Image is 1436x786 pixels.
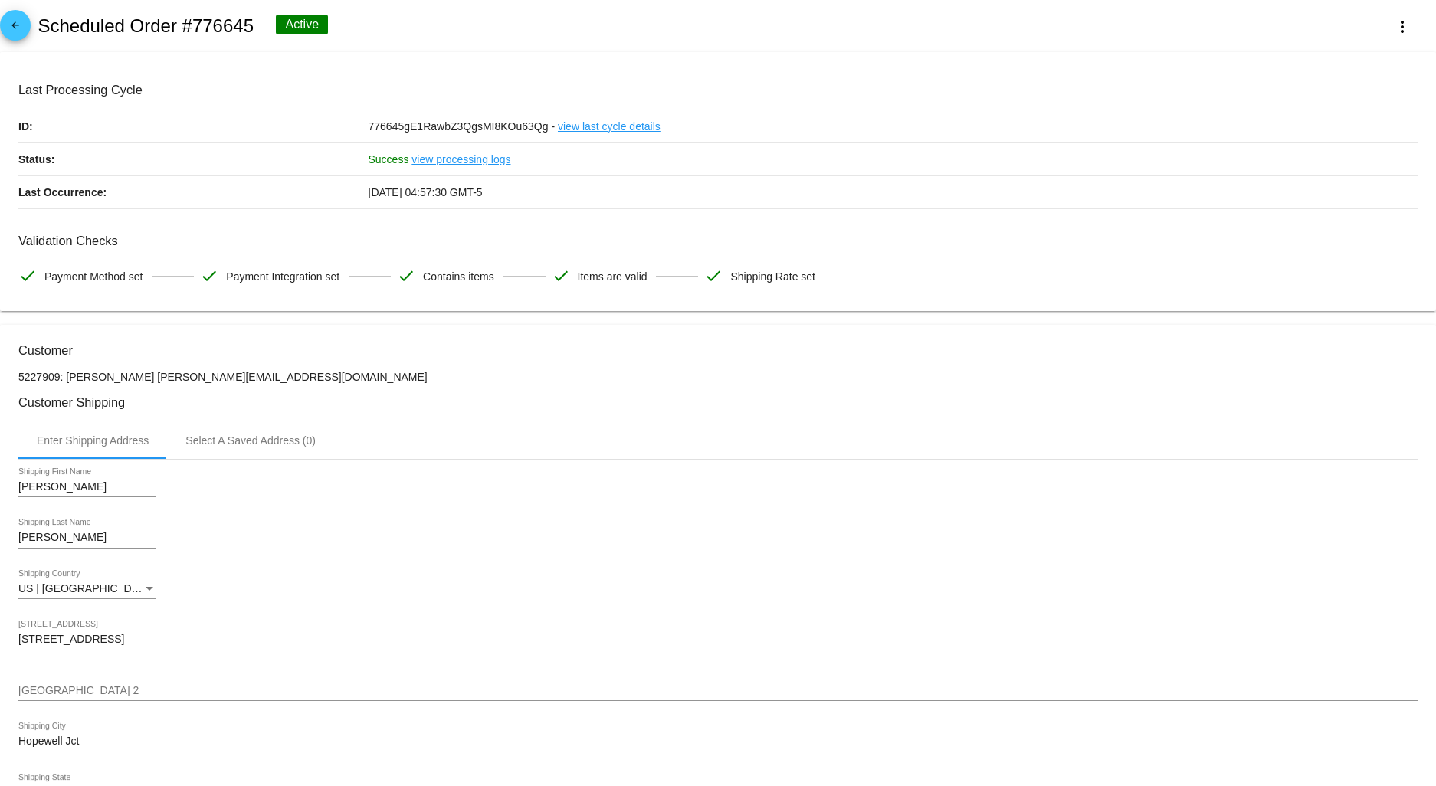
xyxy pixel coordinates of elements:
[18,176,369,208] p: Last Occurrence:
[18,583,156,595] mat-select: Shipping Country
[18,234,1418,248] h3: Validation Checks
[18,267,37,285] mat-icon: check
[730,260,815,293] span: Shipping Rate set
[18,634,1418,646] input: Shipping Street 1
[18,395,1418,410] h3: Customer Shipping
[18,143,369,175] p: Status:
[6,20,25,38] mat-icon: arrow_back
[18,481,156,493] input: Shipping First Name
[411,143,510,175] a: view processing logs
[397,267,415,285] mat-icon: check
[18,371,1418,383] p: 5227909: [PERSON_NAME] [PERSON_NAME][EMAIL_ADDRESS][DOMAIN_NAME]
[578,260,648,293] span: Items are valid
[226,260,339,293] span: Payment Integration set
[704,267,723,285] mat-icon: check
[200,267,218,285] mat-icon: check
[369,120,556,133] span: 776645gE1RawbZ3QgsMI8KOu63Qg -
[44,260,143,293] span: Payment Method set
[18,582,154,594] span: US | [GEOGRAPHIC_DATA]
[558,110,661,142] a: view last cycle details
[38,15,254,37] h2: Scheduled Order #776645
[18,110,369,142] p: ID:
[276,15,328,34] div: Active
[18,685,1418,697] input: Shipping Street 2
[37,434,149,447] div: Enter Shipping Address
[552,267,570,285] mat-icon: check
[18,735,156,748] input: Shipping City
[18,532,156,544] input: Shipping Last Name
[369,153,409,165] span: Success
[1393,18,1411,36] mat-icon: more_vert
[18,83,1418,97] h3: Last Processing Cycle
[423,260,494,293] span: Contains items
[185,434,316,447] div: Select A Saved Address (0)
[369,186,483,198] span: [DATE] 04:57:30 GMT-5
[18,343,1418,358] h3: Customer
